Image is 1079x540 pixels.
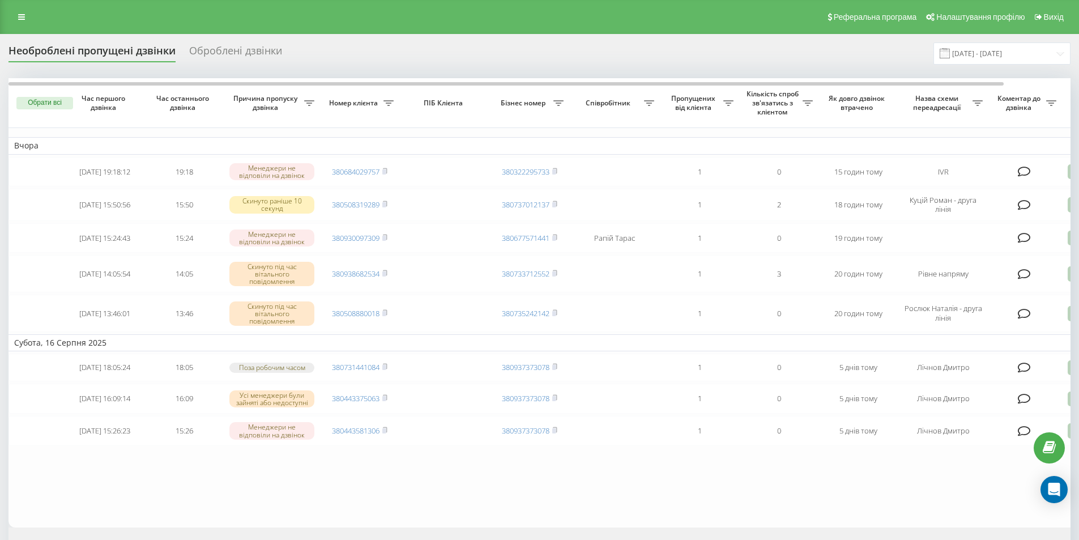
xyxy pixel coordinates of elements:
[8,45,176,62] div: Необроблені пропущені дзвінки
[818,255,898,292] td: 20 годин тому
[660,354,739,381] td: 1
[189,45,282,62] div: Оброблені дзвінки
[502,269,549,279] a: 380733712552
[502,233,549,243] a: 380677571441
[818,354,898,381] td: 5 днів тому
[1040,476,1068,503] div: Open Intercom Messenger
[502,362,549,372] a: 380937373078
[229,390,314,407] div: Усі менеджери були зайняті або недоступні
[745,90,803,116] span: Кількість спроб зв'язатись з клієнтом
[65,354,144,381] td: [DATE] 18:05:24
[144,384,224,414] td: 16:09
[660,255,739,292] td: 1
[65,189,144,220] td: [DATE] 15:50:56
[144,354,224,381] td: 18:05
[144,416,224,446] td: 15:26
[898,157,988,187] td: IVR
[65,157,144,187] td: [DATE] 19:18:12
[660,189,739,220] td: 1
[65,255,144,292] td: [DATE] 14:05:54
[496,99,553,108] span: Бізнес номер
[898,354,988,381] td: Лічнов Дмитро
[502,199,549,210] a: 380737012137
[739,416,818,446] td: 0
[332,199,379,210] a: 380508319289
[994,94,1046,112] span: Коментар до дзвінка
[898,416,988,446] td: Лічнов Дмитро
[666,94,723,112] span: Пропущених від клієнта
[332,426,379,436] a: 380443581306
[502,308,549,318] a: 380735242142
[16,97,73,109] button: Обрати всі
[326,99,383,108] span: Номер клієнта
[739,189,818,220] td: 2
[74,94,135,112] span: Час першого дзвінка
[818,223,898,253] td: 19 годин тому
[739,354,818,381] td: 0
[739,295,818,332] td: 0
[739,157,818,187] td: 0
[739,255,818,292] td: 3
[898,295,988,332] td: Рослюк Наталія - друга лінія
[229,301,314,326] div: Скинуто під час вітального повідомлення
[229,363,314,372] div: Поза робочим часом
[903,94,973,112] span: Назва схеми переадресації
[502,393,549,403] a: 380937373078
[65,223,144,253] td: [DATE] 15:24:43
[569,223,660,253] td: Рапій Тарас
[65,384,144,414] td: [DATE] 16:09:14
[818,416,898,446] td: 5 днів тому
[898,189,988,220] td: Куцій Роман - друга лінія
[502,426,549,436] a: 380937373078
[936,12,1025,22] span: Налаштування профілю
[818,157,898,187] td: 15 годин тому
[898,384,988,414] td: Лічнов Дмитро
[65,295,144,332] td: [DATE] 13:46:01
[660,295,739,332] td: 1
[898,255,988,292] td: Рівне напряму
[229,262,314,287] div: Скинуто під час вітального повідомлення
[332,362,379,372] a: 380731441084
[153,94,215,112] span: Час останнього дзвінка
[144,223,224,253] td: 15:24
[660,223,739,253] td: 1
[332,269,379,279] a: 380938682534
[144,255,224,292] td: 14:05
[229,94,304,112] span: Причина пропуску дзвінка
[739,223,818,253] td: 0
[575,99,644,108] span: Співробітник
[229,163,314,180] div: Менеджери не відповіли на дзвінок
[660,157,739,187] td: 1
[660,416,739,446] td: 1
[144,189,224,220] td: 15:50
[332,393,379,403] a: 380443375063
[834,12,917,22] span: Реферальна програма
[409,99,480,108] span: ПІБ Клієнта
[828,94,889,112] span: Як довго дзвінок втрачено
[818,295,898,332] td: 20 годин тому
[332,167,379,177] a: 380684029757
[332,233,379,243] a: 380930097309
[502,167,549,177] a: 380322295733
[818,384,898,414] td: 5 днів тому
[65,416,144,446] td: [DATE] 15:26:23
[229,422,314,439] div: Менеджери не відповіли на дзвінок
[229,196,314,213] div: Скинуто раніше 10 секунд
[1044,12,1064,22] span: Вихід
[332,308,379,318] a: 380508880018
[144,295,224,332] td: 13:46
[818,189,898,220] td: 18 годин тому
[739,384,818,414] td: 0
[229,229,314,246] div: Менеджери не відповіли на дзвінок
[144,157,224,187] td: 19:18
[660,384,739,414] td: 1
